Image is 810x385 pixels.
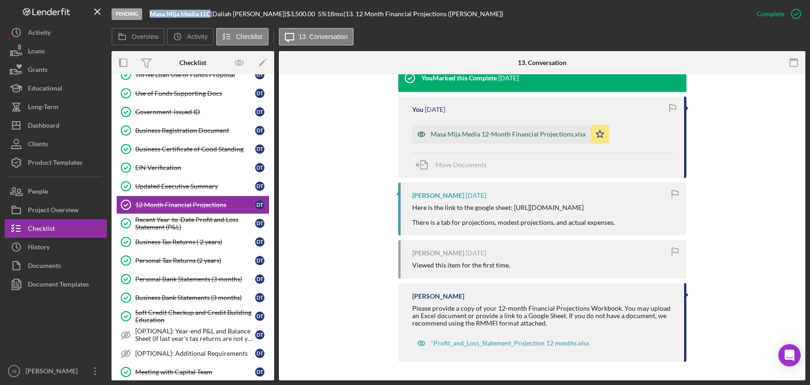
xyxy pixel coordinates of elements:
[5,116,107,135] button: Dashboard
[28,238,50,259] div: History
[412,153,496,176] button: Move Documents
[28,219,55,240] div: Checklist
[28,182,48,203] div: People
[255,89,264,98] div: D T
[412,106,423,113] div: You
[116,344,270,363] a: [OPTIONAL]: Additional RequirementsDT
[5,98,107,116] button: Long-Term
[11,369,16,374] text: JB
[518,59,566,66] div: 13. Conversation
[135,127,255,134] div: Business Registration Document
[5,182,107,201] button: People
[116,270,270,288] a: Personal Bank Statements (3 months)DT
[255,293,264,302] div: D T
[255,274,264,284] div: D T
[5,219,107,238] button: Checklist
[28,116,59,137] div: Dashboard
[5,256,107,275] button: Documents
[135,294,255,301] div: Business Bank Statements (3 months)
[28,256,61,277] div: Documents
[116,65,270,84] a: Thrive Loan Use of Funds ProposalDT
[112,8,142,20] div: Pending
[5,42,107,60] button: Loans
[299,33,348,40] label: 13. Conversation
[28,275,89,296] div: Document Templates
[435,161,487,169] span: Move Documents
[135,183,255,190] div: Updated Executive Summary
[116,121,270,140] a: Business Registration DocumentDT
[5,153,107,172] button: Product Templates
[135,145,255,153] div: Business Certificate of Good Standing
[116,363,270,381] a: Meeting with Capital TeamDT
[28,135,48,156] div: Clients
[116,158,270,177] a: EIN VerificationDT
[421,74,497,82] div: You Marked this Complete
[150,10,211,18] b: Masa Mija Media LLC
[135,238,255,246] div: Business Tax Returns ( 2 years)
[28,79,62,100] div: Educational
[5,23,107,42] button: Activity
[255,367,264,377] div: D T
[255,219,264,228] div: D T
[135,257,255,264] div: Personal Tax Returns (2 years)
[412,204,615,226] div: Here is the link to the google sheet: [URL][DOMAIN_NAME] There is a tab for projections, modest p...
[5,238,107,256] button: History
[116,288,270,307] a: Business Bank Statements (3 months)DT
[466,192,486,199] time: 2025-08-19 23:45
[778,344,801,366] div: Open Intercom Messenger
[412,261,510,269] div: Viewed this item for the first time.
[5,135,107,153] button: Clients
[116,84,270,103] a: Use of Funds Supporting DocsDT
[255,256,264,265] div: D T
[412,293,464,300] div: [PERSON_NAME]
[255,144,264,154] div: D T
[112,28,165,46] button: Overview
[116,233,270,251] a: Business Tax Returns ( 2 years)DT
[327,10,343,18] div: 18 mo
[135,90,255,97] div: Use of Funds Supporting Docs
[343,10,503,18] div: | 13. 12 Month Financial Projections ([PERSON_NAME])
[187,33,207,40] label: Activity
[132,33,158,40] label: Overview
[135,350,255,357] div: [OPTIONAL]: Additional Requirements
[412,305,675,327] div: Please provide a copy of your 12-month Financial Projections Workbook. You may upload an Excel do...
[5,275,107,294] button: Document Templates
[5,362,107,380] button: JB[PERSON_NAME]
[5,60,107,79] button: Grants
[135,309,255,324] div: Soft Credit Checkup and Credit Building Education
[757,5,784,23] div: Complete
[466,249,486,257] time: 2025-08-19 23:08
[116,214,270,233] a: Recent Year-to-Date Profit and Loss Statement (P&L)DT
[23,362,84,383] div: [PERSON_NAME]
[431,131,586,138] div: Masa Mija Media 12-Month Financial Projections.xlsx
[150,10,212,18] div: |
[431,339,589,347] div: *Profit_and_Loss_Statement_Projection 12 months.xlsx
[255,70,264,79] div: D T
[286,10,318,18] div: $3,500.00
[179,59,206,66] div: Checklist
[135,368,255,376] div: Meeting with Capital Team
[5,79,107,98] button: Educational
[28,201,79,222] div: Project Overview
[135,275,255,283] div: Personal Bank Statements (3 months)
[135,201,255,209] div: 12 Month Financial Projections
[255,182,264,191] div: D T
[5,201,107,219] button: Project Overview
[255,107,264,117] div: D T
[116,251,270,270] a: Personal Tax Returns (2 years)DT
[255,349,264,358] div: D T
[135,71,255,78] div: Thrive Loan Use of Funds Proposal
[255,312,264,321] div: D T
